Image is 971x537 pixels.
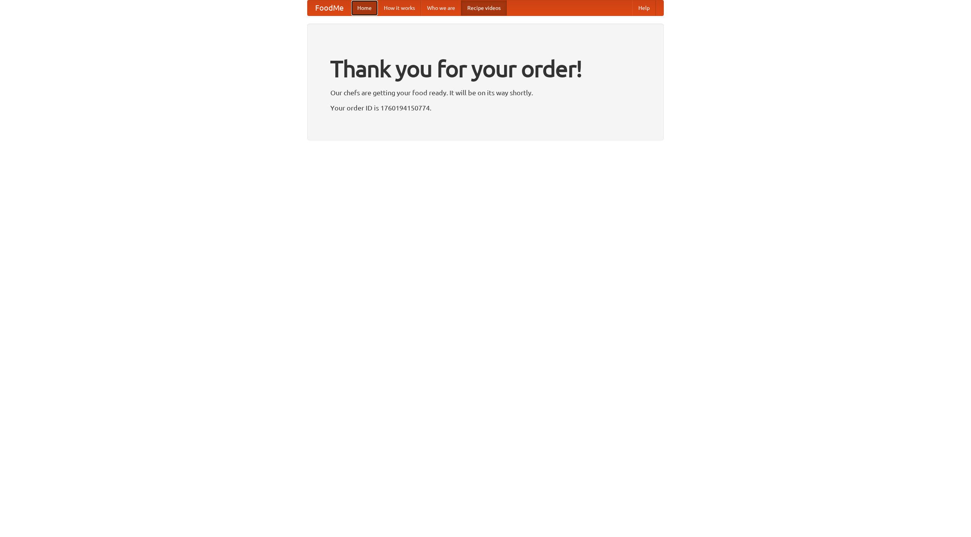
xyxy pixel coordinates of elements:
a: Who we are [421,0,461,16]
a: Help [632,0,656,16]
a: Home [351,0,378,16]
h1: Thank you for your order! [330,50,641,87]
p: Our chefs are getting your food ready. It will be on its way shortly. [330,87,641,98]
a: Recipe videos [461,0,507,16]
p: Your order ID is 1760194150774. [330,102,641,113]
a: How it works [378,0,421,16]
a: FoodMe [308,0,351,16]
